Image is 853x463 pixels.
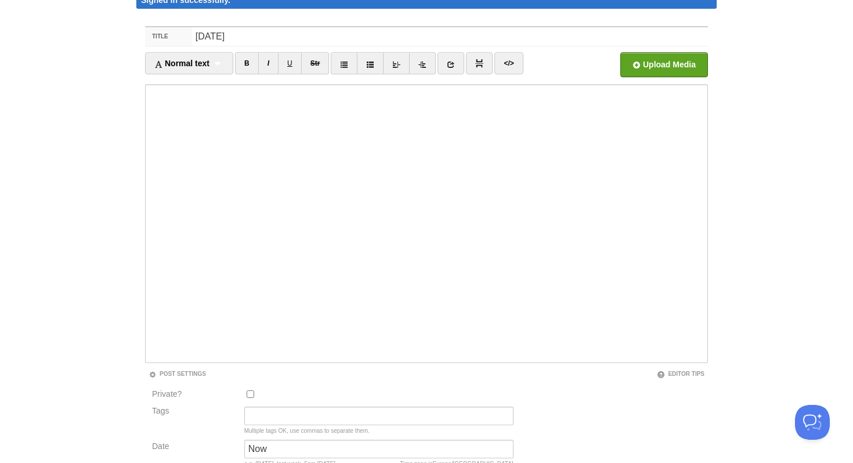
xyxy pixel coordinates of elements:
[657,371,704,377] a: Editor Tips
[258,52,279,74] a: I
[795,405,830,440] iframe: Help Scout Beacon - Open
[145,27,192,46] label: Title
[149,371,206,377] a: Post Settings
[244,428,514,434] div: Multiple tags OK, use commas to separate them.
[152,442,237,453] label: Date
[149,407,241,415] label: Tags
[152,390,237,401] label: Private?
[154,59,209,68] span: Normal text
[310,59,320,67] del: Str
[235,52,259,74] a: B
[494,52,523,74] a: </>
[278,52,302,74] a: U
[475,59,483,67] img: pagebreak-icon.png
[301,52,330,74] a: Str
